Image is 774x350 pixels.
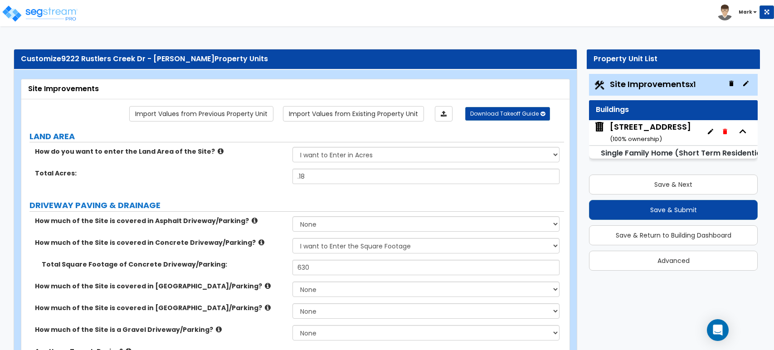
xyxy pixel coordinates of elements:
[29,131,564,142] label: LAND AREA
[465,107,550,121] button: Download Takeoff Guide
[589,175,758,194] button: Save & Next
[594,121,605,133] img: building.svg
[35,147,286,156] label: How do you want to enter the Land Area of the Site?
[252,217,258,224] i: click for more info!
[594,121,691,144] span: 9222 Rustlers Creek Dr
[435,106,453,122] a: Import the dynamic attributes value through Excel sheet
[35,282,286,291] label: How much of the Site is covered in [GEOGRAPHIC_DATA]/Parking?
[1,5,78,23] img: logo_pro_r.png
[265,282,271,289] i: click for more info!
[610,135,662,143] small: ( 100 % ownership)
[35,303,286,312] label: How much of the Site is covered in [GEOGRAPHIC_DATA]/Parking?
[29,199,564,211] label: DRIVEWAY PAVING & DRAINAGE
[596,105,751,115] div: Buildings
[28,84,563,94] div: Site Improvements
[129,106,273,122] a: Import the dynamic attribute values from previous properties.
[216,326,222,333] i: click for more info!
[610,78,696,90] span: Site Improvements
[283,106,424,122] a: Import the dynamic attribute values from existing properties.
[717,5,733,20] img: avatar.png
[42,260,286,269] label: Total Square Footage of Concrete Driveway/Parking:
[589,200,758,220] button: Save & Submit
[610,121,691,144] div: [STREET_ADDRESS]
[739,9,752,15] b: Mark
[35,325,286,334] label: How much of the Site is a Gravel Driveway/Parking?
[594,54,753,64] div: Property Unit List
[218,148,224,155] i: click for more info!
[61,53,214,64] span: 9222 Rustlers Creek Dr - [PERSON_NAME]
[35,216,286,225] label: How much of the Site is covered in Asphalt Driveway/Parking?
[594,79,605,91] img: Construction.png
[258,239,264,246] i: click for more info!
[589,225,758,245] button: Save & Return to Building Dashboard
[35,169,286,178] label: Total Acres:
[470,110,539,117] span: Download Takeoff Guide
[35,238,286,247] label: How much of the Site is covered in Concrete Driveway/Parking?
[589,251,758,271] button: Advanced
[265,304,271,311] i: click for more info!
[690,80,696,89] small: x1
[21,54,570,64] div: Customize Property Units
[707,319,729,341] div: Open Intercom Messenger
